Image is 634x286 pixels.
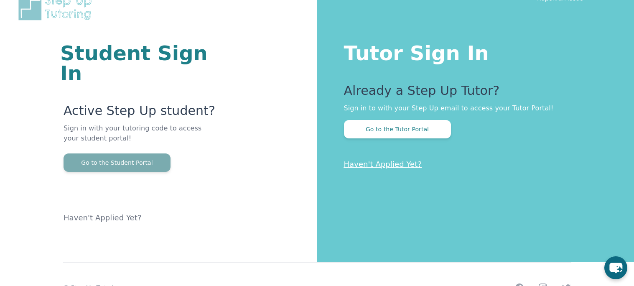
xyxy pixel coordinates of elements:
[344,125,451,133] a: Go to the Tutor Portal
[344,120,451,138] button: Go to the Tutor Portal
[64,213,142,222] a: Haven't Applied Yet?
[604,256,627,279] button: chat-button
[64,103,217,123] p: Active Step Up student?
[344,103,601,113] p: Sign in to with your Step Up email to access your Tutor Portal!
[60,43,217,83] h1: Student Sign In
[64,123,217,153] p: Sign in with your tutoring code to access your student portal!
[344,83,601,103] p: Already a Step Up Tutor?
[344,40,601,63] h1: Tutor Sign In
[344,160,422,169] a: Haven't Applied Yet?
[64,158,171,166] a: Go to the Student Portal
[64,153,171,172] button: Go to the Student Portal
